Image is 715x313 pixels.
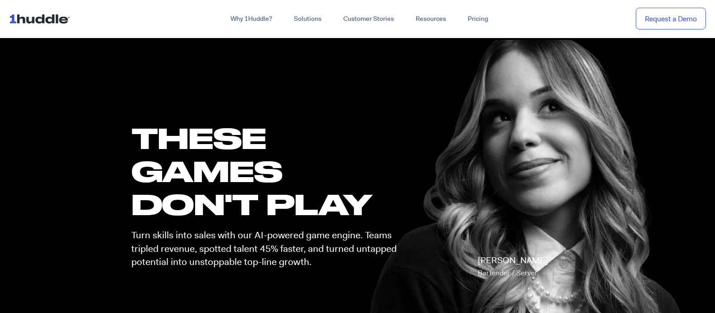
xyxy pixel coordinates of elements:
a: Pricing [457,11,499,27]
h1: these GAMES DON'T PLAY [131,121,405,221]
img: ... [9,10,74,27]
a: Resources [405,11,457,27]
p: Turn skills into sales with our AI-powered game engine. Teams tripled revenue, spotted talent 45%... [131,229,405,269]
a: Request a Demo [636,8,706,30]
a: Why 1Huddle? [220,11,283,27]
a: Customer Stories [332,11,405,27]
a: Solutions [283,11,332,27]
span: Bartender / Server [478,268,537,278]
p: [PERSON_NAME] [478,254,548,279]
